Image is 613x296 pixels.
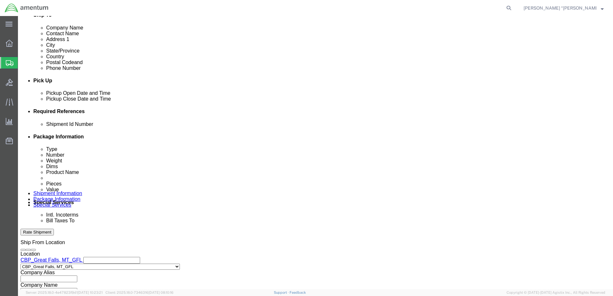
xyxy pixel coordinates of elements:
a: Support [274,291,290,294]
span: [DATE] 08:10:16 [148,291,173,294]
span: Client: 2025.18.0-7346316 [105,291,173,294]
a: Feedback [290,291,306,294]
span: Copyright © [DATE]-[DATE] Agistix Inc., All Rights Reserved [507,290,605,295]
span: Courtney “Levi” Rabel [524,4,596,12]
span: [DATE] 10:23:21 [78,291,103,294]
span: Server: 2025.18.0-4e47823f9d1 [26,291,103,294]
button: [PERSON_NAME] “[PERSON_NAME]” [PERSON_NAME] [523,4,604,12]
iframe: FS Legacy Container [18,16,613,289]
img: logo [4,3,49,13]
